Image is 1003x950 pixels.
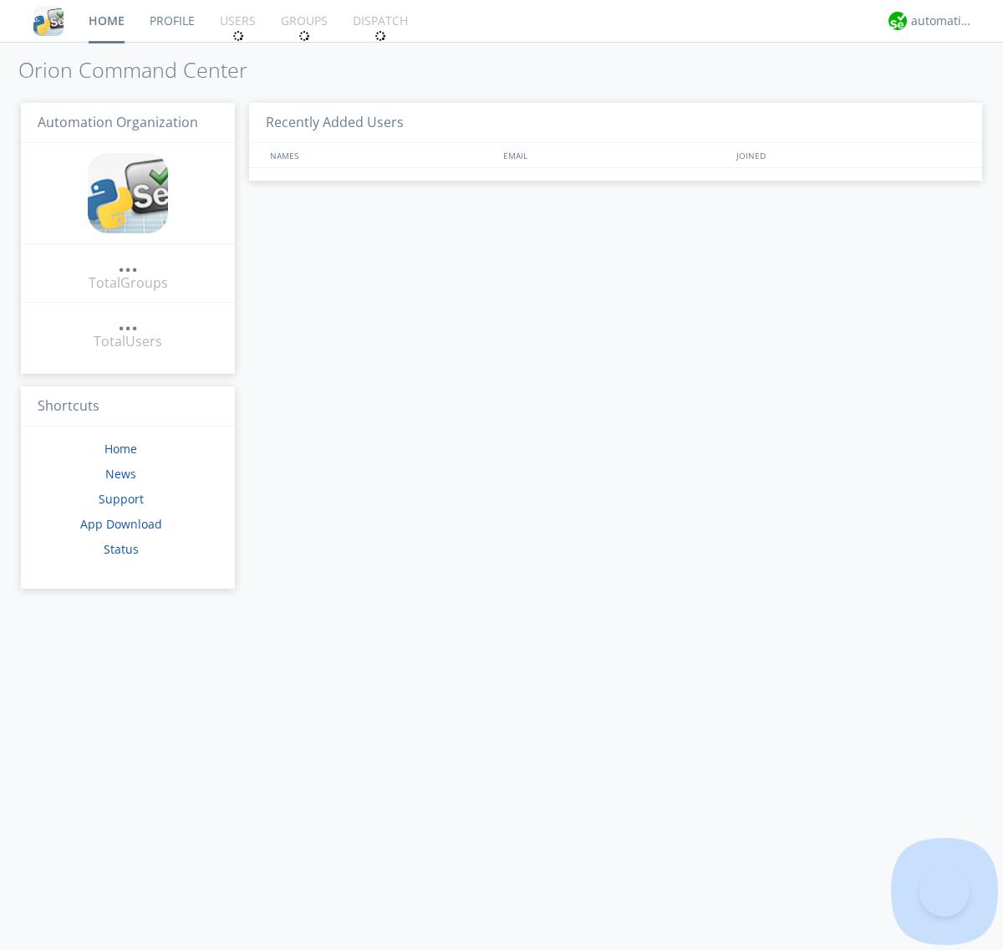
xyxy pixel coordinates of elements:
[89,273,168,293] div: Total Groups
[80,516,162,532] a: App Download
[232,30,244,42] img: spin.svg
[374,30,386,42] img: spin.svg
[919,866,970,917] iframe: Toggle Customer Support
[104,441,137,457] a: Home
[38,113,198,131] span: Automation Organization
[118,313,138,329] div: ...
[94,332,162,351] div: Total Users
[21,386,235,427] h3: Shortcuts
[88,153,168,233] img: cddb5a64eb264b2086981ab96f4c1ba7
[499,143,732,167] div: EMAIL
[266,143,495,167] div: NAMES
[298,30,310,42] img: spin.svg
[888,12,907,30] img: d2d01cd9b4174d08988066c6d424eccd
[249,103,982,144] h3: Recently Added Users
[99,491,144,507] a: Support
[118,313,138,332] a: ...
[33,6,64,36] img: cddb5a64eb264b2086981ab96f4c1ba7
[118,254,138,273] a: ...
[104,541,139,557] a: Status
[911,13,974,29] div: automation+atlas
[105,466,136,482] a: News
[118,254,138,271] div: ...
[732,143,966,167] div: JOINED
